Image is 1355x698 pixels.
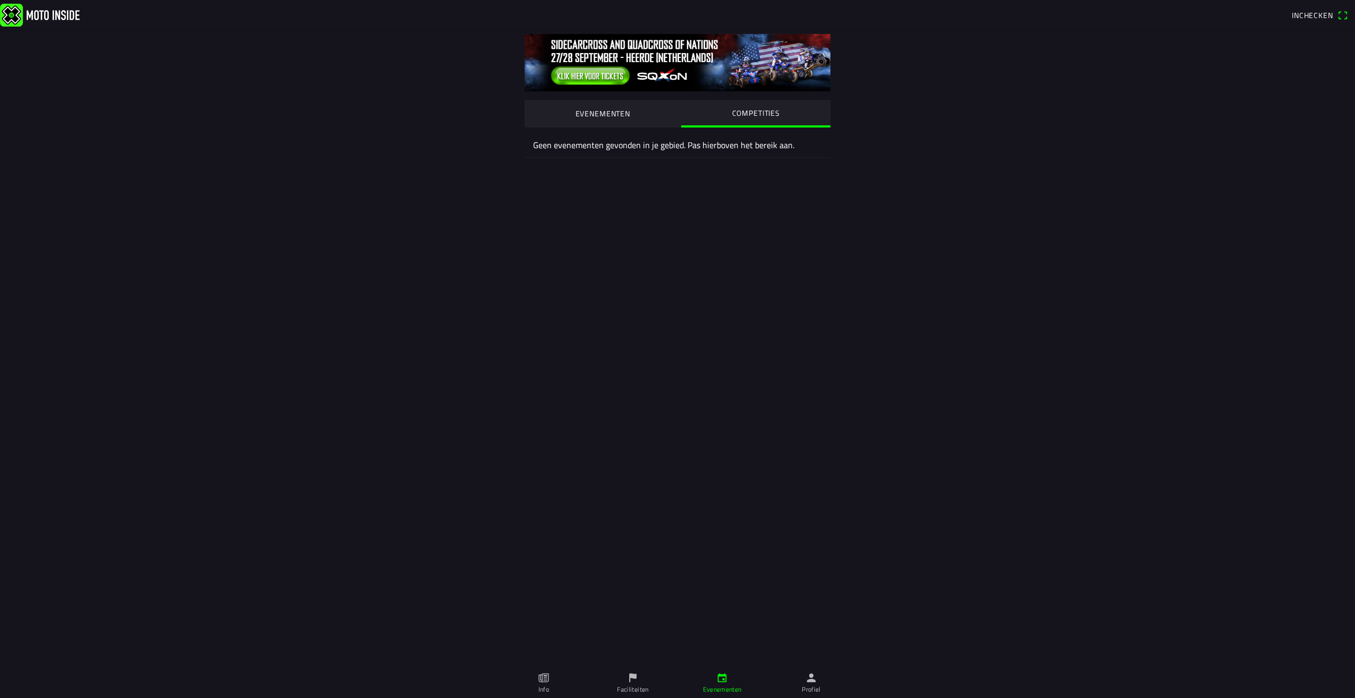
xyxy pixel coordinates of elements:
ion-label: Info [538,685,549,694]
img: 0tIKNvXMbOBQGQ39g5GyH2eKrZ0ImZcyIMR2rZNf.jpg [525,34,830,91]
ion-icon: person [805,672,817,684]
ion-label: Profiel [802,685,821,694]
ion-label: Geen evenementen gevonden in je gebied. Pas hierboven het bereik aan. [533,139,822,151]
ion-icon: calendar [716,672,728,684]
ion-label: Faciliteiten [617,685,648,694]
ion-icon: paper [538,672,550,684]
ion-label: Evenementen [703,685,742,694]
ion-segment-button: EVENEMENTEN [525,100,681,127]
span: Inchecken [1292,10,1333,21]
ion-segment-button: COMPETITIES [681,100,831,127]
a: Incheckenqr scanner [1287,6,1353,24]
ion-icon: flag [627,672,639,684]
